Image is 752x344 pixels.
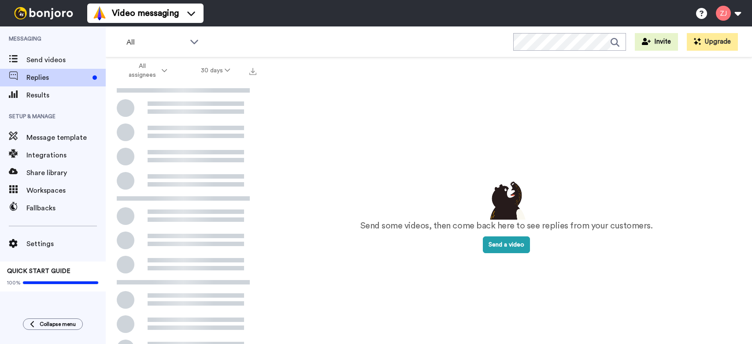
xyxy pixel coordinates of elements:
[126,37,185,48] span: All
[26,55,106,65] span: Send videos
[26,185,106,196] span: Workspaces
[26,72,89,83] span: Replies
[23,318,83,330] button: Collapse menu
[184,63,247,79] button: 30 days
[26,239,106,249] span: Settings
[7,279,21,286] span: 100%
[26,150,106,161] span: Integrations
[11,7,77,19] img: bj-logo-header-white.svg
[360,220,653,232] p: Send some videos, then come back here to see replies from your customers.
[483,236,530,253] button: Send a video
[26,90,106,101] span: Results
[40,321,76,328] span: Collapse menu
[26,132,106,143] span: Message template
[247,64,259,77] button: Export all results that match these filters now.
[483,242,530,248] a: Send a video
[26,168,106,178] span: Share library
[635,33,678,51] button: Invite
[249,68,256,75] img: export.svg
[485,179,529,220] img: results-emptystates.png
[7,268,70,274] span: QUICK START GUIDE
[107,58,184,83] button: All assignees
[112,7,179,19] span: Video messaging
[687,33,738,51] button: Upgrade
[124,62,160,79] span: All assignees
[93,6,107,20] img: vm-color.svg
[26,203,106,213] span: Fallbacks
